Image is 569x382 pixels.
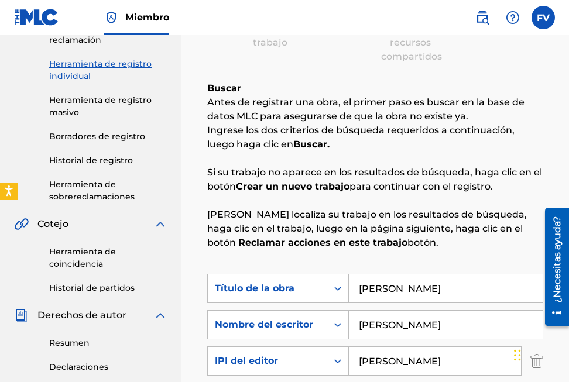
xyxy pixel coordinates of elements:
[49,130,167,143] a: Borradores de registro
[125,11,169,24] span: Miembro
[207,82,241,94] b: Buscar
[14,9,59,26] img: Logotipo de MLC
[207,95,543,123] p: Antes de registrar una obra, el primer paso es buscar en la base de datos MLC para asegurarse de ...
[407,237,438,248] font: botón.
[14,217,29,231] img: Matching
[381,8,440,64] div: Agregar editores y recursos compartidos
[501,6,525,29] div: Help
[215,318,320,332] div: Nombre del escritor
[104,11,118,25] img: Máximo titular de derechos
[506,11,520,25] img: Ayuda
[153,217,167,231] img: expand
[207,167,542,192] font: Si su trabajo no aparece en los resultados de búsqueda, haga clic en el botón
[207,209,527,248] font: [PERSON_NAME] localiza su trabajo en los resultados de búsqueda, haga clic en el trabajo, luego e...
[238,237,407,248] strong: Reclamar acciones en este trabajo
[471,6,494,29] a: Public Search
[49,154,167,167] a: Historial de registro
[532,6,555,29] div: User Menu
[49,337,167,349] a: Resumen
[49,94,167,119] a: Herramienta de registro masivo
[207,125,515,150] font: Ingrese los dos criterios de búsqueda requeridos a continuación, luego haga clic en
[514,338,521,373] div: Arrastrar
[49,178,167,203] a: Herramienta de sobrereclamaciones
[37,308,126,322] span: Derechos de autor
[293,139,330,150] strong: Buscar.
[475,11,489,25] img: buscar
[49,246,167,270] a: Herramienta de coincidencia
[349,181,493,192] font: para continuar con el registro.
[49,282,167,294] a: Historial de partidos
[14,308,28,322] img: Royalties
[49,58,167,82] a: Herramienta de registro individual
[510,326,569,382] iframe: Chat Widget
[49,361,167,373] a: Declaraciones
[215,281,320,295] div: Título de la obra
[536,204,569,331] iframe: Resource Center
[510,326,569,382] div: Widget de chat
[153,308,167,322] img: expand
[37,217,68,231] span: Cotejo
[236,181,349,192] strong: Crear un nuevo trabajo
[215,354,320,368] div: IPI del editor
